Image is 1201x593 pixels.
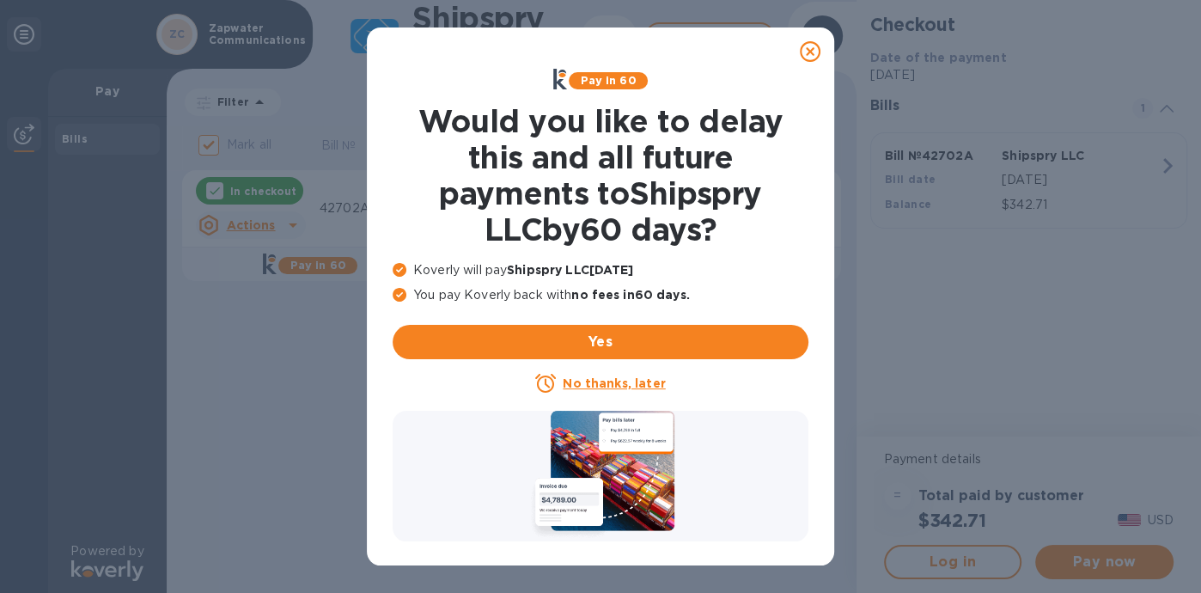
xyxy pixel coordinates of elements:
u: No thanks, later [563,376,665,390]
p: You pay Koverly back with [393,286,808,304]
b: Pay in 60 [580,74,636,87]
button: Yes [393,325,808,359]
b: no fees in 60 days . [571,288,689,302]
h1: Would you like to delay this and all future payments to Shipspry LLC by 60 days ? [393,103,808,248]
p: Koverly will pay [393,261,808,279]
span: Yes [406,332,795,352]
b: Shipspry LLC [DATE] [507,263,633,277]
